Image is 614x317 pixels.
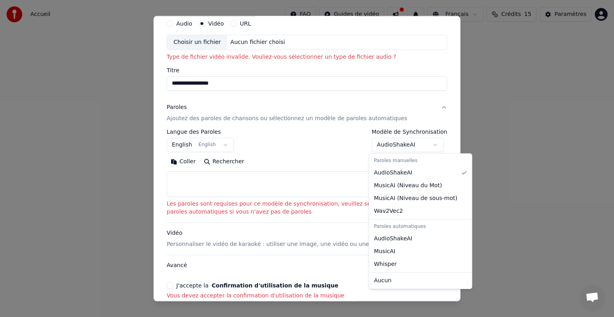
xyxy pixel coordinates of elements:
span: MusicAI ( Niveau du Mot ) [374,182,442,190]
span: Whisper [374,260,397,268]
span: MusicAI [374,248,395,256]
div: Paroles automatiques [371,221,470,232]
span: Wav2Vec2 [374,207,403,215]
div: Paroles manuelles [371,155,470,166]
span: AudioShakeAI [374,169,412,177]
span: Aucun [374,277,391,285]
span: MusicAI ( Niveau de sous-mot ) [374,194,457,202]
span: AudioShakeAI [374,235,412,243]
